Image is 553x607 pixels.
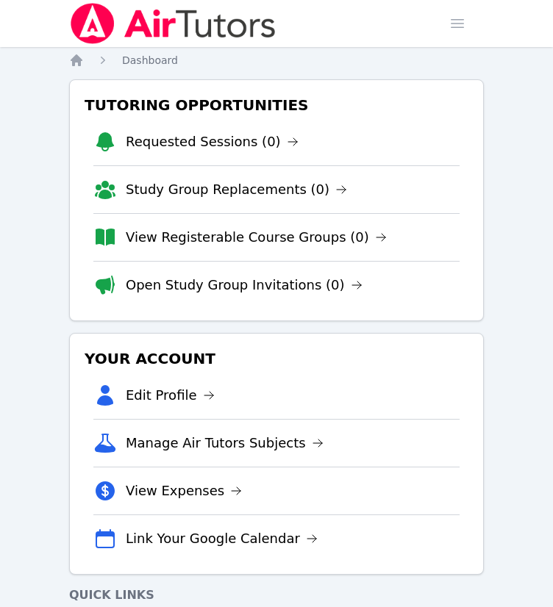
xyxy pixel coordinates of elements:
a: Link Your Google Calendar [126,528,318,549]
a: Edit Profile [126,385,215,406]
a: Dashboard [122,53,178,68]
a: View Registerable Course Groups (0) [126,227,387,248]
h4: Quick Links [69,586,484,604]
a: Open Study Group Invitations (0) [126,275,363,295]
h3: Your Account [82,345,471,372]
h3: Tutoring Opportunities [82,92,471,118]
img: Air Tutors [69,3,277,44]
a: Requested Sessions (0) [126,132,299,152]
span: Dashboard [122,54,178,66]
a: Study Group Replacements (0) [126,179,347,200]
a: Manage Air Tutors Subjects [126,433,324,453]
nav: Breadcrumb [69,53,484,68]
a: View Expenses [126,481,242,501]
